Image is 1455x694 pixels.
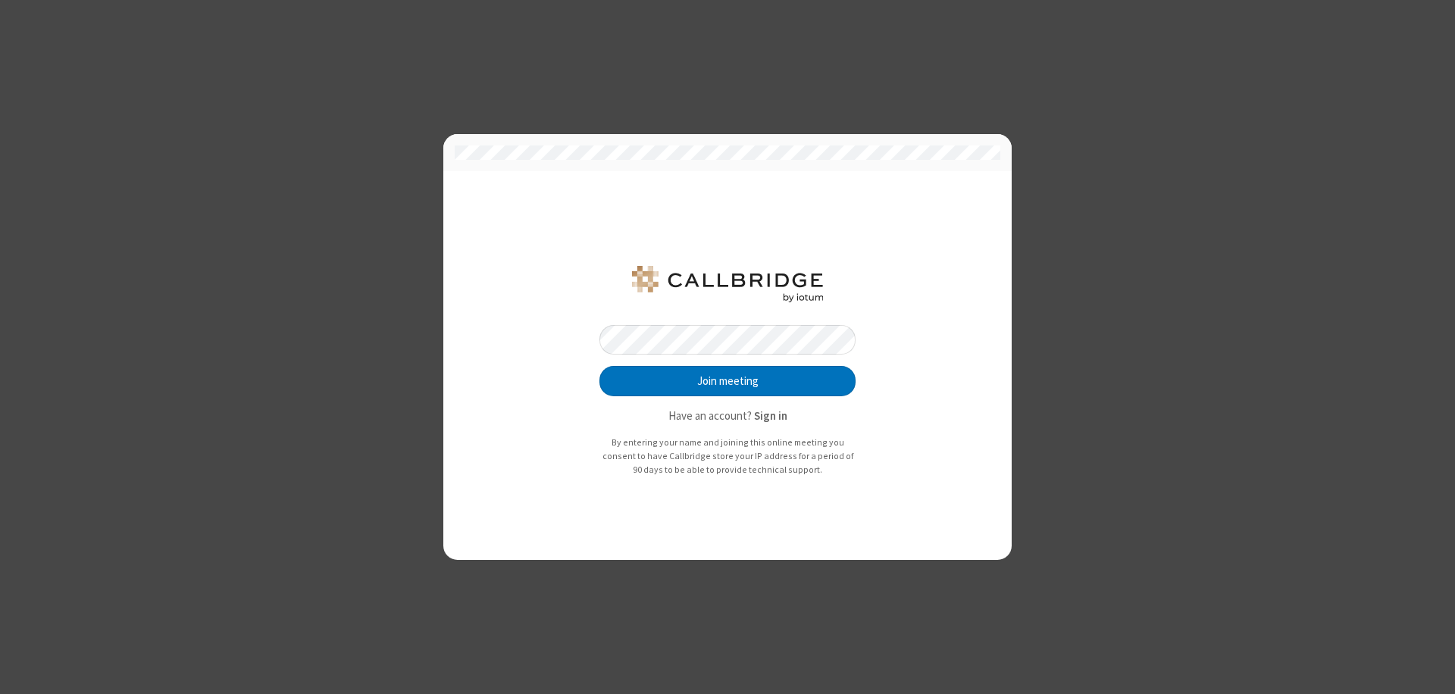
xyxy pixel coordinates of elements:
img: QA Selenium DO NOT DELETE OR CHANGE [629,266,826,302]
p: Have an account? [599,408,856,425]
p: By entering your name and joining this online meeting you consent to have Callbridge store your I... [599,436,856,476]
strong: Sign in [754,408,787,423]
button: Join meeting [599,366,856,396]
button: Sign in [754,408,787,425]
